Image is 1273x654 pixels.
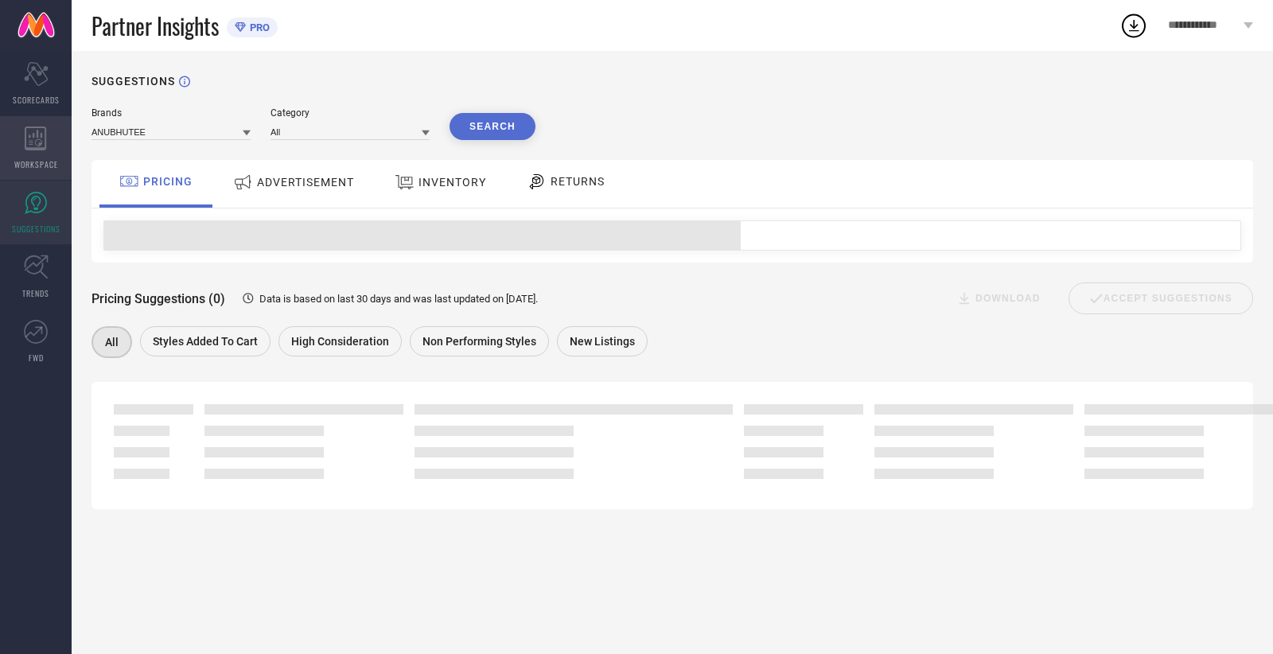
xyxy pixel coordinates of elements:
[257,176,354,189] span: ADVERTISEMENT
[271,107,430,119] div: Category
[91,291,225,306] span: Pricing Suggestions (0)
[91,10,219,42] span: Partner Insights
[259,293,538,305] span: Data is based on last 30 days and was last updated on [DATE] .
[22,287,49,299] span: TRENDS
[143,175,193,188] span: PRICING
[570,335,635,348] span: New Listings
[105,336,119,348] span: All
[13,94,60,106] span: SCORECARDS
[418,176,486,189] span: INVENTORY
[1069,282,1253,314] div: Accept Suggestions
[29,352,44,364] span: FWD
[450,113,535,140] button: Search
[422,335,536,348] span: Non Performing Styles
[1119,11,1148,40] div: Open download list
[246,21,270,33] span: PRO
[551,175,605,188] span: RETURNS
[91,107,251,119] div: Brands
[12,223,60,235] span: SUGGESTIONS
[153,335,258,348] span: Styles Added To Cart
[291,335,389,348] span: High Consideration
[14,158,58,170] span: WORKSPACE
[91,75,175,88] h1: SUGGESTIONS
